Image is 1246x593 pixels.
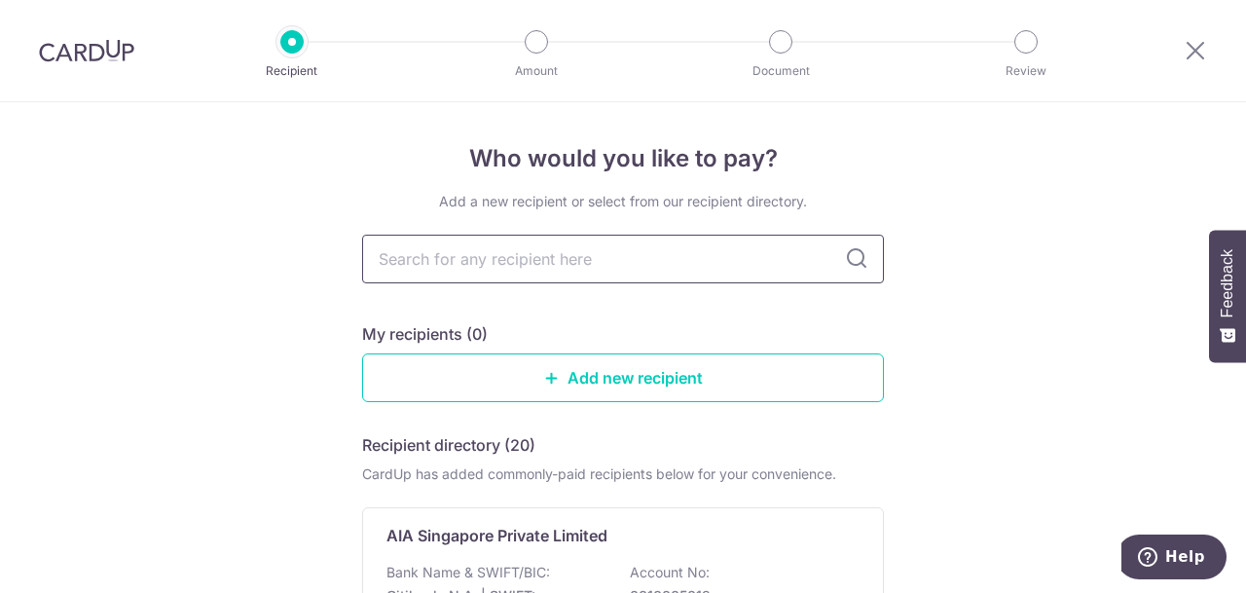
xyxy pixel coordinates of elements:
p: Bank Name & SWIFT/BIC: [386,563,550,582]
input: Search for any recipient here [362,235,884,283]
h5: My recipients (0) [362,322,488,346]
div: CardUp has added commonly-paid recipients below for your convenience. [362,464,884,484]
iframe: Opens a widget where you can find more information [1121,535,1227,583]
p: Amount [464,61,608,81]
p: Review [954,61,1098,81]
img: CardUp [39,39,134,62]
h5: Recipient directory (20) [362,433,535,457]
button: Feedback - Show survey [1209,230,1246,362]
p: AIA Singapore Private Limited [386,524,607,547]
div: Add a new recipient or select from our recipient directory. [362,192,884,211]
p: Recipient [220,61,364,81]
p: Account No: [630,563,710,582]
p: Document [709,61,853,81]
a: Add new recipient [362,353,884,402]
h4: Who would you like to pay? [362,141,884,176]
span: Feedback [1219,249,1236,317]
